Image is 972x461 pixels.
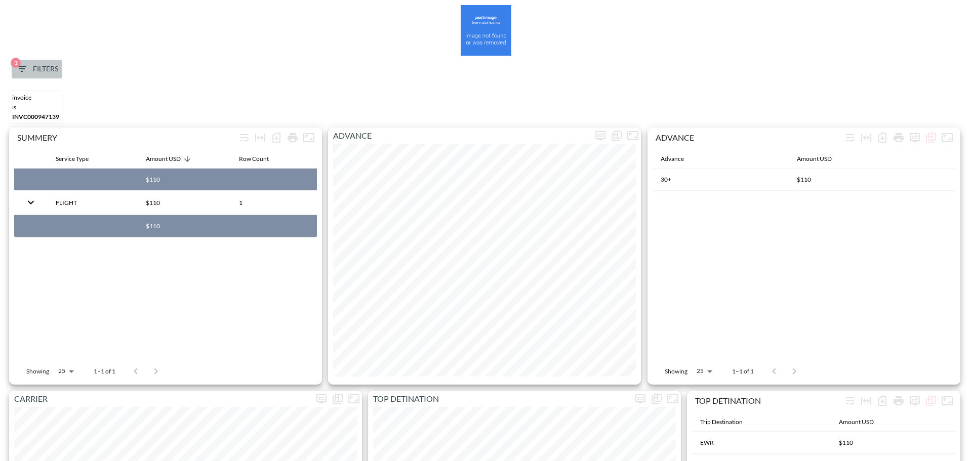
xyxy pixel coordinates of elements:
[239,153,282,165] span: Row Count
[48,191,138,215] th: FLIGHT
[692,432,831,454] th: EWR
[17,133,236,142] div: SUMMERY
[138,169,231,191] th: $110
[700,416,756,428] span: Trip Destination
[368,393,632,405] p: TOP DETINATION
[649,391,665,407] div: Show chart as table
[313,391,330,407] button: more
[313,391,330,407] span: Display settings
[858,393,874,409] div: Toggle table layout between fixed and auto (default: auto)
[56,153,89,165] div: Service Type
[11,58,21,68] span: 1
[632,391,649,407] span: Display settings
[56,153,102,165] span: Service Type
[328,130,592,142] p: ADVANCE
[461,5,511,56] img: amsalem-2.png
[330,391,346,407] div: Show chart as table
[923,393,939,409] div: Show chart as table
[661,153,697,165] span: Advance
[12,94,59,101] div: Invoice
[16,63,58,75] span: Filters
[53,364,77,378] div: 25
[695,396,842,405] div: TOP DETINATION
[94,367,115,375] p: 1–1 of 1
[236,130,252,146] div: Wrap text
[268,130,285,146] div: Number of rows selected for download: 1
[939,130,955,146] button: Fullscreen
[797,153,832,165] div: Amount USD
[653,169,789,191] th: 30+
[301,130,317,146] button: Fullscreen
[12,113,59,120] span: INVC000947139
[146,153,194,165] span: Amount USD
[858,130,874,146] div: Toggle table layout between fixed and auto (default: auto)
[874,130,890,146] div: Number of rows selected for download: 1
[592,128,609,144] span: Display settings
[12,103,59,111] div: IS
[138,215,231,237] th: $110
[907,393,923,409] button: more
[839,416,887,428] span: Amount USD
[842,393,858,409] div: Wrap text
[231,191,317,215] th: 1
[797,153,845,165] span: Amount USD
[26,367,49,375] p: Showing
[625,128,641,144] button: Fullscreen
[842,130,858,146] div: Wrap text
[890,130,907,146] div: Print
[592,128,609,144] button: more
[661,153,684,165] div: Advance
[839,416,874,428] div: Amount USD
[138,191,231,215] th: $110
[907,130,923,146] span: Display settings
[923,130,939,146] div: Show chart as table
[700,416,743,428] div: Trip Destination
[609,128,625,144] div: Show chart as table
[12,60,62,78] button: 1Filters
[831,432,955,454] th: $110
[939,393,955,409] button: Fullscreen
[665,391,681,407] button: Fullscreen
[346,391,362,407] button: Fullscreen
[22,194,39,211] button: expand row
[146,153,181,165] div: Amount USD
[285,130,301,146] div: Print
[907,130,923,146] button: more
[239,153,269,165] div: Row Count
[252,130,268,146] div: Toggle table layout between fixed and auto (default: auto)
[692,364,716,378] div: 25
[907,393,923,409] span: Display settings
[890,393,907,409] div: Print
[656,133,842,142] div: ADVANCE
[789,169,955,191] th: $110
[874,393,890,409] div: Number of rows selected for download: 1
[632,391,649,407] button: more
[732,367,754,375] p: 1–1 of 1
[9,393,313,405] p: CARRIER
[665,367,687,375] p: Showing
